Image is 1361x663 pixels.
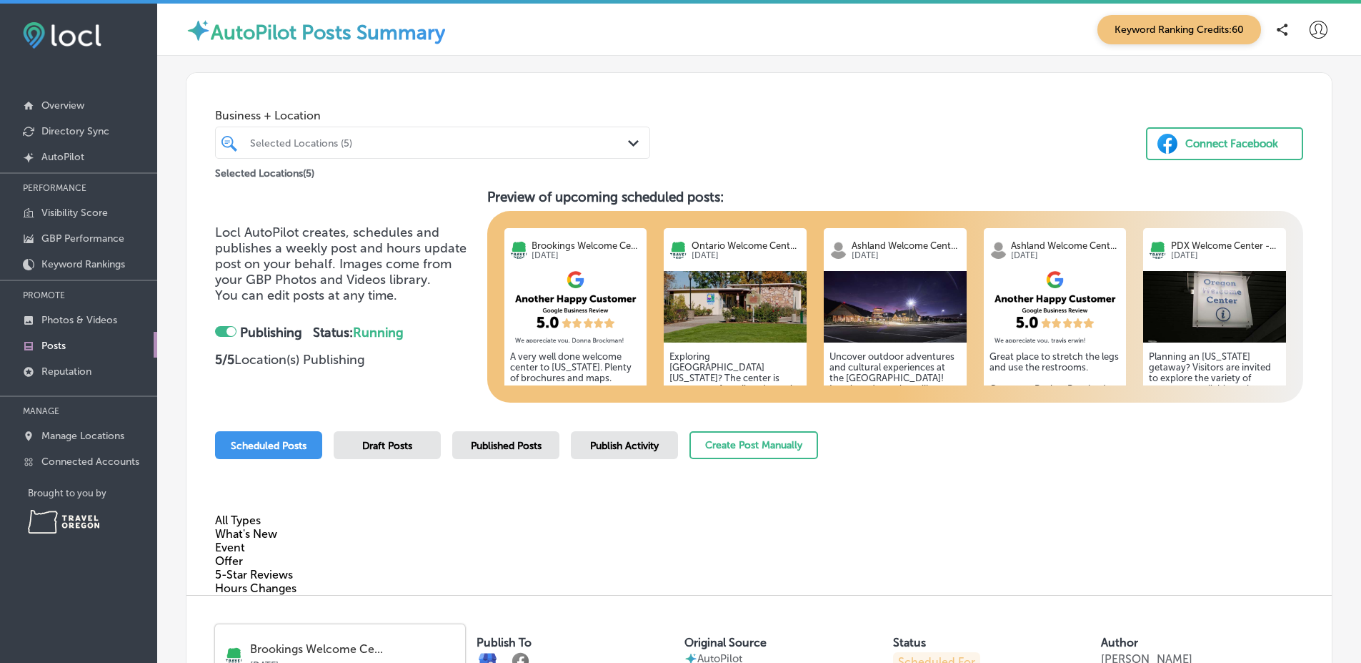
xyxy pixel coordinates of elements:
[28,488,157,499] p: Brought to you by
[215,352,234,368] strong: 5 / 5
[41,99,84,112] p: Overview
[1011,251,1120,260] p: [DATE]
[362,440,412,452] span: Draft Posts
[1011,240,1120,251] p: Ashland Welcome Cent...
[353,325,404,340] span: Running
[41,258,125,270] p: Keyword Rankings
[211,21,445,44] label: AutoPilot Posts Summary
[231,440,306,452] span: Scheduled Posts
[590,440,659,452] span: Publish Activity
[487,189,1303,205] h3: Preview of upcoming scheduled posts:
[41,232,124,245] p: GBP Performance
[250,137,629,149] div: Selected Locations (5)
[471,440,542,452] span: Published Posts
[669,241,687,259] img: logo
[824,271,967,343] img: 1752861164e29d66e8-2339-4d76-935c-478a7cf5422b_2025-07-01.jpg
[215,225,467,288] span: Locl AutoPilot creates, schedules and publishes a weekly post and hours update post on your behal...
[215,581,296,595] span: Hours Changes
[893,636,926,649] label: Status
[692,240,801,251] p: Ontario Welcome Cent...
[215,527,277,541] span: What's New
[215,554,243,568] span: Offer
[989,241,1007,259] img: logo
[510,351,642,416] h5: A very well done welcome center to [US_STATE]. Plenty of brochures and maps. Customer Review Rece...
[669,351,801,512] h5: Exploring [GEOGRAPHIC_DATA][US_STATE]? The center is your go-to for tailored travel itineraries a...
[215,352,476,368] p: Location(s) Publishing
[1097,15,1261,44] span: Keyword Ranking Credits: 60
[41,125,109,137] p: Directory Sync
[1143,271,1286,343] img: 1613656456image_7c73ac74-a4b0-443a-9d07-34e95daa76df.jpg
[215,568,293,581] span: 5-Star Reviews
[28,510,99,534] img: Travel Oregon
[1171,240,1280,251] p: PDX Welcome Center -...
[477,636,532,649] label: Publish To
[23,22,101,49] img: fda3e92497d09a02dc62c9cd864e3231.png
[41,456,139,468] p: Connected Accounts
[215,288,397,303] span: You can edit posts at any time.
[692,251,801,260] p: [DATE]
[186,18,211,43] img: autopilot-icon
[215,514,261,527] span: All Types
[41,365,91,378] p: Reputation
[1171,251,1280,260] p: [DATE]
[215,162,314,180] p: Selected Locations ( 5 )
[41,340,66,352] p: Posts
[664,271,807,343] img: 1613683698image_9a4cc52c-adf8-4532-8b2f-07bd4e107c84.jpg
[240,325,302,340] strong: Publishing
[1149,241,1167,259] img: logo
[313,325,404,340] strong: Status:
[829,241,847,259] img: logo
[852,251,961,260] p: [DATE]
[1149,351,1280,512] h5: Planning an [US_STATE] getaway? Visitors are invited to explore the variety of resources availabl...
[829,351,961,512] h5: Uncover outdoor adventures and cultural experiences at the [GEOGRAPHIC_DATA]! Locals and traveler...
[215,541,245,554] span: Event
[41,207,108,219] p: Visibility Score
[989,351,1121,405] h5: Great place to stretch the legs and use the restrooms. Customer Review Received [DATE]
[41,151,84,163] p: AutoPilot
[215,109,650,122] span: Business + Location
[684,636,767,649] label: Original Source
[504,271,647,343] img: a7dd4305-b4a4-479f-8fdb-6fd94c649f6b.png
[41,314,117,326] p: Photos & Videos
[250,643,455,656] p: Brookings Welcome Ce...
[689,431,818,459] button: Create Post Manually
[1101,636,1138,649] label: Author
[41,430,124,442] p: Manage Locations
[532,240,641,251] p: Brookings Welcome Ce...
[532,251,641,260] p: [DATE]
[1185,133,1278,154] div: Connect Facebook
[1146,127,1303,160] button: Connect Facebook
[852,240,961,251] p: Ashland Welcome Cent...
[510,241,528,259] img: logo
[984,271,1127,343] img: 37debca0-8a12-4370-bcca-04b1ab3bef5a.png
